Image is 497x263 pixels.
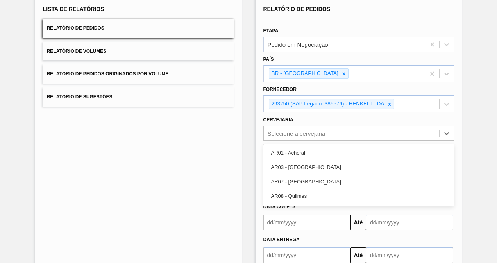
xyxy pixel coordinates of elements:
[43,42,234,61] button: Relatório de Volumes
[269,99,386,109] div: 293250 (SAP Legado: 385576) - HENKEL LTDA
[43,87,234,107] button: Relatório de Sugestões
[263,57,274,62] label: País
[366,247,453,263] input: dd/mm/yyyy
[263,146,454,160] div: AR01 - Acheral
[263,215,350,230] input: dd/mm/yyyy
[350,215,366,230] button: Até
[47,94,113,100] span: Relatório de Sugestões
[47,48,106,54] span: Relatório de Volumes
[47,25,104,31] span: Relatório de Pedidos
[263,189,454,203] div: AR08 - Quilmes
[263,204,296,210] span: Data coleta
[263,203,454,218] div: AR11 - Zárate
[263,87,297,92] label: Fornecedor
[263,247,350,263] input: dd/mm/yyyy
[47,71,169,76] span: Relatório de Pedidos Originados por Volume
[268,41,328,48] div: Pedido em Negociação
[263,117,293,123] label: Cervejaria
[43,64,234,84] button: Relatório de Pedidos Originados por Volume
[263,28,279,34] label: Etapa
[43,19,234,38] button: Relatório de Pedidos
[269,69,340,78] div: BR - [GEOGRAPHIC_DATA]
[263,174,454,189] div: AR07 - [GEOGRAPHIC_DATA]
[263,160,454,174] div: AR03 - [GEOGRAPHIC_DATA]
[366,215,453,230] input: dd/mm/yyyy
[43,6,104,12] span: Lista de Relatórios
[263,237,300,242] span: Data entrega
[350,247,366,263] button: Até
[263,6,331,12] span: Relatório de Pedidos
[268,130,325,137] div: Selecione a cervejaria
